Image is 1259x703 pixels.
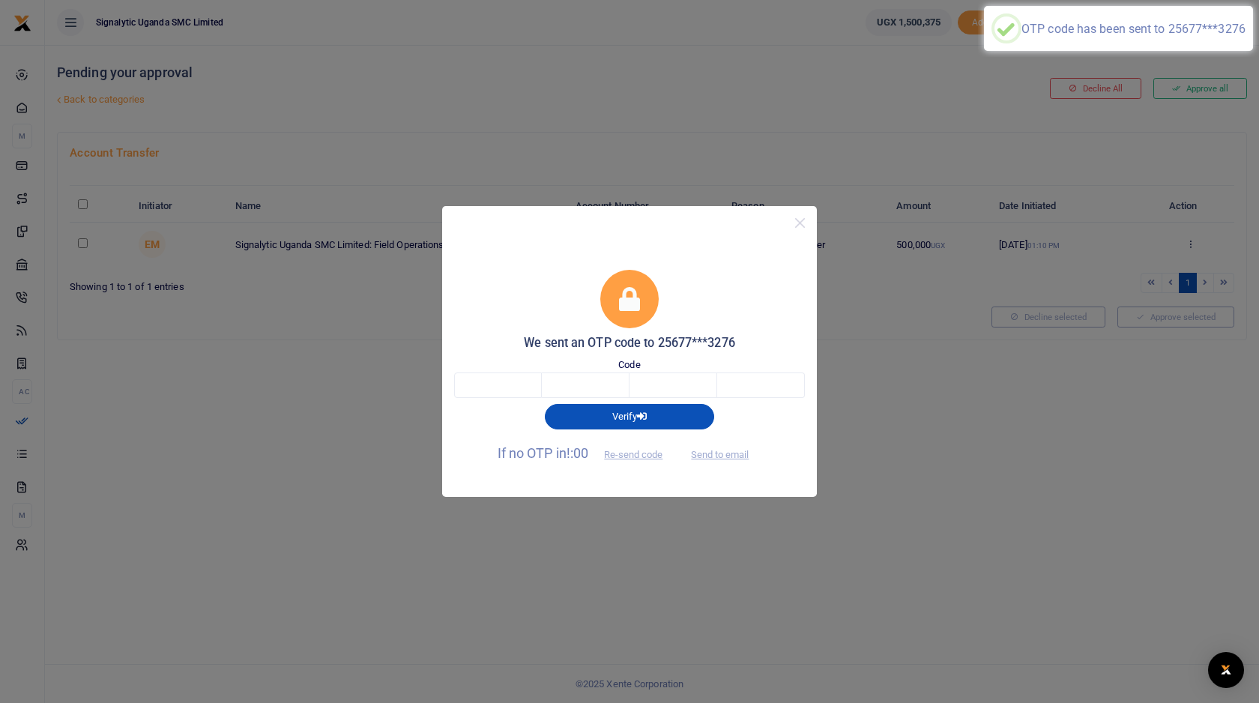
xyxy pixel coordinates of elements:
[567,445,588,461] span: !:00
[545,404,714,429] button: Verify
[1208,652,1244,688] div: Open Intercom Messenger
[454,336,805,351] h5: We sent an OTP code to 25677***3276
[618,357,640,372] label: Code
[1021,22,1246,36] div: OTP code has been sent to 25677***3276
[498,445,676,461] span: If no OTP in
[789,212,811,234] button: Close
